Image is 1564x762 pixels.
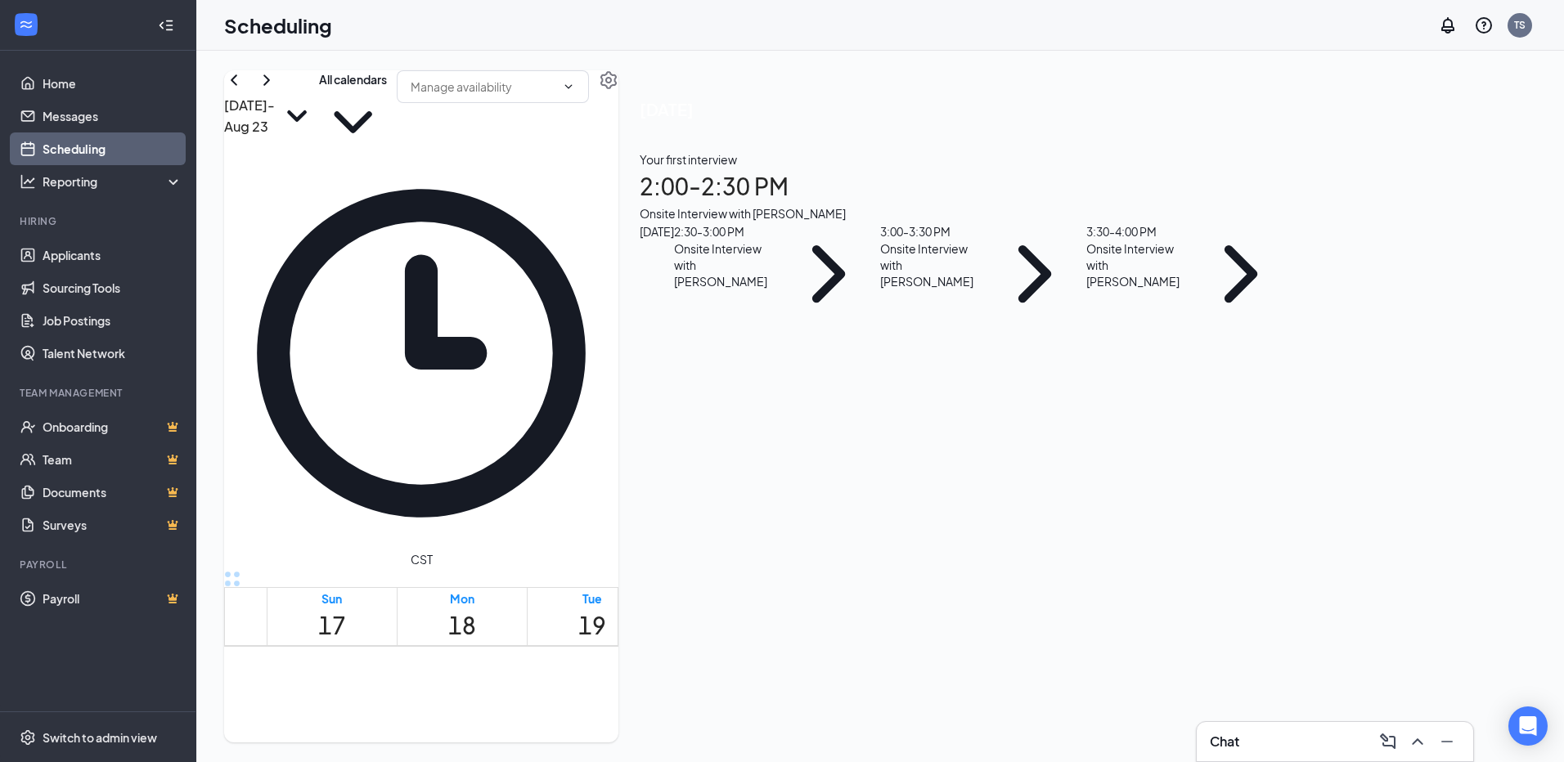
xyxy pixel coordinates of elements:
button: ChevronUp [1404,728,1431,755]
a: Talent Network [43,337,182,370]
div: Your first interview [640,150,1292,168]
svg: Collapse [158,17,174,34]
a: SurveysCrown [43,509,182,541]
div: Team Management [20,386,179,400]
span: [DATE] [640,96,1292,122]
a: Sourcing Tools [43,271,182,304]
svg: ChevronRight [777,222,880,325]
div: Reporting [43,173,183,190]
svg: Settings [20,729,36,746]
div: [DATE] [640,222,674,325]
svg: Minimize [1437,732,1457,751]
svg: ChevronRight [257,70,276,90]
svg: SmallChevronDown [275,94,319,138]
div: Onsite Interview with [PERSON_NAME] [640,204,1292,222]
a: August 19, 2025 [575,588,609,645]
div: Tue [578,589,606,607]
button: Minimize [1434,728,1460,755]
svg: ChevronLeft [224,70,244,90]
h1: 19 [578,607,606,643]
svg: ChevronRight [983,222,1086,325]
div: Mon [448,589,476,607]
a: OnboardingCrown [43,410,182,443]
svg: WorkstreamLogo [18,16,34,33]
div: Onsite Interview with [PERSON_NAME] [674,240,777,289]
a: DocumentsCrown [43,476,182,509]
a: August 18, 2025 [445,588,479,645]
h3: [DATE] - Aug 23 [224,95,275,137]
svg: ChevronDown [562,80,575,93]
div: 3:00 - 3:30 PM [880,222,983,240]
svg: Settings [599,70,618,90]
a: PayrollCrown [43,582,182,615]
svg: ComposeMessage [1378,732,1398,751]
button: All calendarsChevronDown [319,70,387,156]
h1: 17 [318,607,346,643]
a: Settings [599,70,618,156]
svg: Analysis [20,173,36,190]
div: Switch to admin view [43,729,157,746]
a: Scheduling [43,132,182,165]
a: TeamCrown [43,443,182,476]
svg: ChevronDown [319,88,387,156]
h3: Chat [1210,733,1239,751]
div: Sun [318,589,346,607]
svg: QuestionInfo [1474,16,1494,35]
div: Onsite Interview with [PERSON_NAME] [880,240,983,289]
h1: 2:00 - 2:30 PM [640,168,1292,204]
div: Payroll [20,558,179,571]
div: Open Intercom Messenger [1508,706,1548,746]
svg: Clock [224,156,618,550]
a: Home [43,67,182,100]
div: Onsite Interview with [PERSON_NAME] [1086,240,1189,289]
svg: ChevronRight [1189,222,1292,325]
svg: ChevronUp [1408,732,1427,751]
div: Hiring [20,214,179,228]
div: 3:30 - 4:00 PM [1086,222,1189,240]
a: Applicants [43,239,182,271]
a: Messages [43,100,182,132]
a: Job Postings [43,304,182,337]
div: 2:30 - 3:00 PM [674,222,777,240]
input: Manage availability [411,78,555,96]
button: ComposeMessage [1375,728,1401,755]
span: CST [411,550,433,568]
h1: Scheduling [224,11,332,39]
a: August 17, 2025 [315,588,349,645]
div: TS [1514,18,1526,32]
h1: 18 [448,607,476,643]
svg: Notifications [1438,16,1458,35]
